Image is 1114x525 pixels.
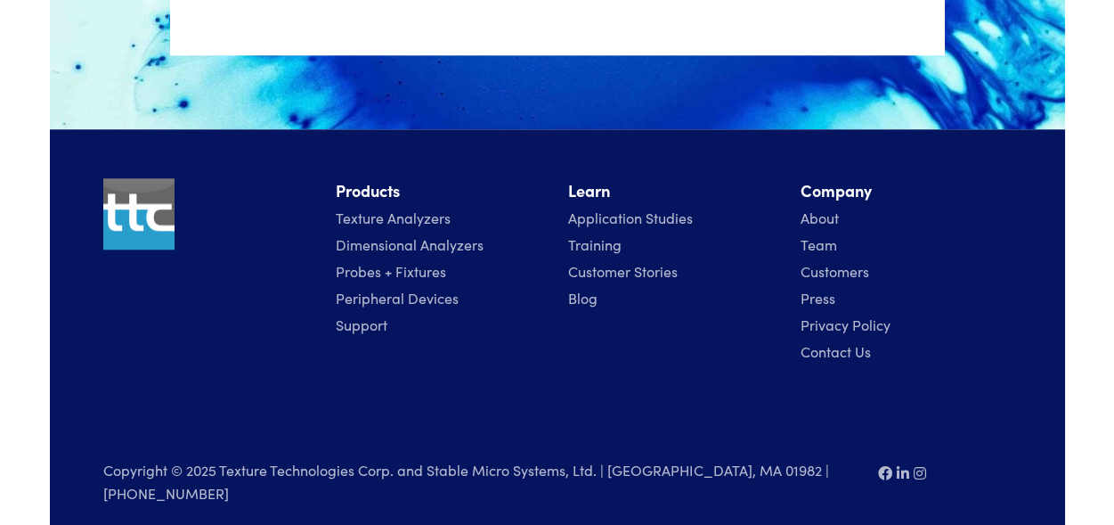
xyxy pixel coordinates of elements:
[568,261,678,281] a: Customer Stories
[801,234,837,254] a: Team
[568,234,622,254] a: Training
[336,261,446,281] a: Probes + Fixtures
[801,208,839,227] a: About
[801,315,890,334] a: Privacy Policy
[336,178,547,204] li: Products
[568,288,598,308] a: Blog
[103,459,857,505] p: Copyright © 2025 Texture Technologies Corp. and Stable Micro Systems, Ltd. | [GEOGRAPHIC_DATA], M...
[801,341,871,361] a: Contact Us
[568,208,693,227] a: Application Studies
[103,483,229,503] a: [PHONE_NUMBER]
[801,178,1012,204] li: Company
[801,261,869,281] a: Customers
[336,208,451,227] a: Texture Analyzers
[336,288,459,308] a: Peripheral Devices
[568,178,779,204] li: Learn
[103,178,175,250] img: ttc_logo_1x1_v1.0.png
[336,234,484,254] a: Dimensional Analyzers
[801,288,835,308] a: Press
[336,315,387,334] a: Support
